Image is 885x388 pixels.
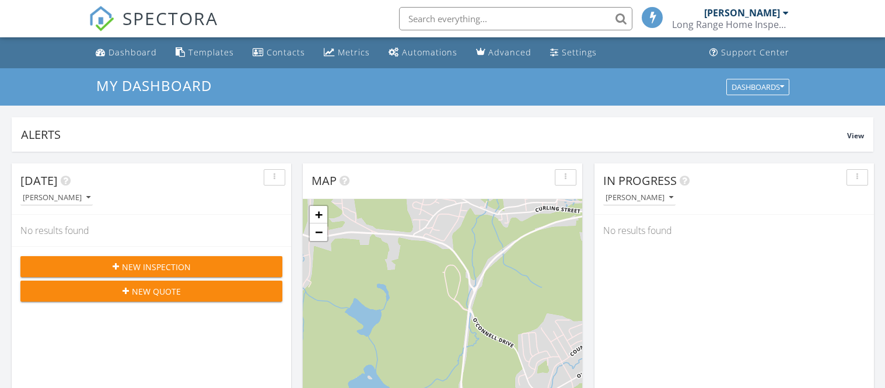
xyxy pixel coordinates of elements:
[384,42,462,64] a: Automations (Basic)
[471,42,536,64] a: Advanced
[122,261,191,273] span: New Inspection
[188,47,234,58] div: Templates
[171,42,239,64] a: Templates
[89,6,114,32] img: The Best Home Inspection Software - Spectora
[109,47,157,58] div: Dashboard
[545,42,601,64] a: Settings
[123,6,218,30] span: SPECTORA
[267,47,305,58] div: Contacts
[20,190,93,206] button: [PERSON_NAME]
[89,16,218,40] a: SPECTORA
[91,42,162,64] a: Dashboard
[12,215,291,246] div: No results found
[310,206,327,223] a: Zoom in
[310,223,327,241] a: Zoom out
[488,47,531,58] div: Advanced
[399,7,632,30] input: Search everything...
[705,42,794,64] a: Support Center
[603,190,676,206] button: [PERSON_NAME]
[312,173,337,188] span: Map
[402,47,457,58] div: Automations
[23,194,90,202] div: [PERSON_NAME]
[20,256,282,277] button: New Inspection
[721,47,789,58] div: Support Center
[594,215,874,246] div: No results found
[20,173,58,188] span: [DATE]
[732,83,784,91] div: Dashboards
[847,131,864,141] span: View
[562,47,597,58] div: Settings
[603,173,677,188] span: In Progress
[606,194,673,202] div: [PERSON_NAME]
[704,7,780,19] div: [PERSON_NAME]
[338,47,370,58] div: Metrics
[319,42,375,64] a: Metrics
[21,127,847,142] div: Alerts
[248,42,310,64] a: Contacts
[726,79,789,95] button: Dashboards
[132,285,181,298] span: New Quote
[672,19,789,30] div: Long Range Home Inspections
[96,76,212,95] span: My Dashboard
[20,281,282,302] button: New Quote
